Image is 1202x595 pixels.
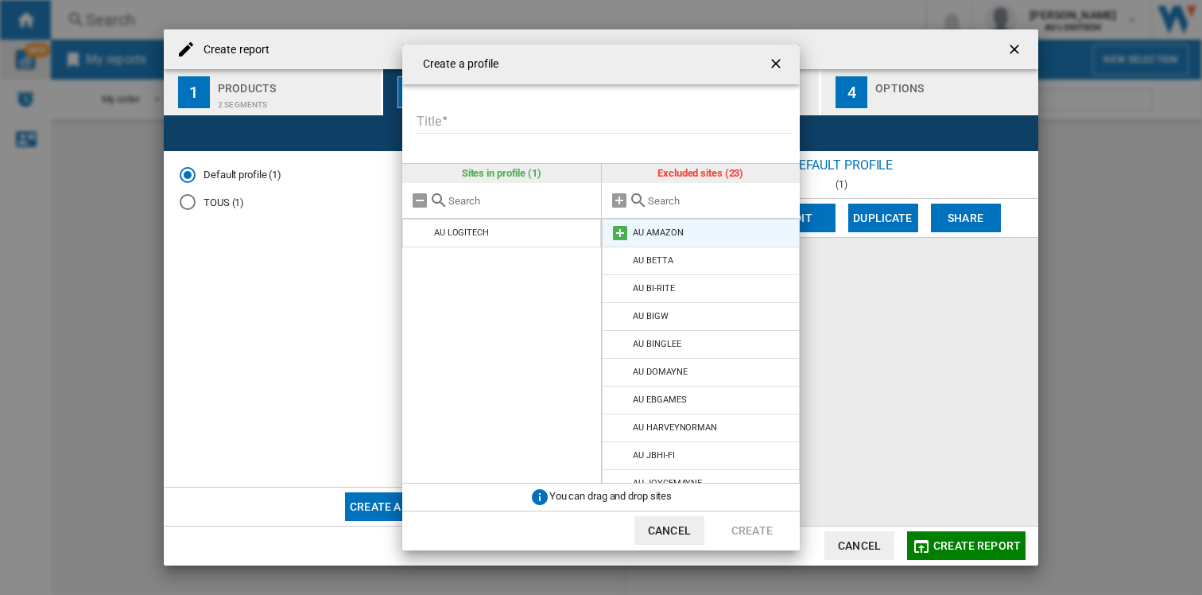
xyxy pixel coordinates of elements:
[634,516,704,545] button: Cancel
[762,49,793,80] button: getI18NText('BUTTONS.CLOSE_DIALOG')
[448,195,593,207] input: Search
[633,395,686,405] div: AU EBGAMES
[648,195,793,207] input: Search
[415,56,499,72] h4: Create a profile
[633,422,717,433] div: AU HARVEYNORMAN
[633,227,683,238] div: AU AMAZON
[633,283,674,294] div: AU BI-RITE
[549,490,672,502] span: You can drag and drop sites
[633,478,702,488] div: AU JOYCEMAYNE
[410,191,429,210] md-icon: Remove all
[633,339,680,349] div: AU BINGLEE
[402,164,601,183] div: Sites in profile (1)
[610,191,629,210] md-icon: Add all
[633,255,673,266] div: AU BETTA
[717,516,787,545] button: Create
[633,450,674,461] div: AU JBHI-FI
[434,227,489,238] div: AU LOGITECH
[602,164,801,183] div: Excluded sites (23)
[633,367,687,377] div: AU DOMAYNE
[768,56,787,75] ng-md-icon: getI18NText('BUTTONS.CLOSE_DIALOG')
[633,311,668,321] div: AU BIGW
